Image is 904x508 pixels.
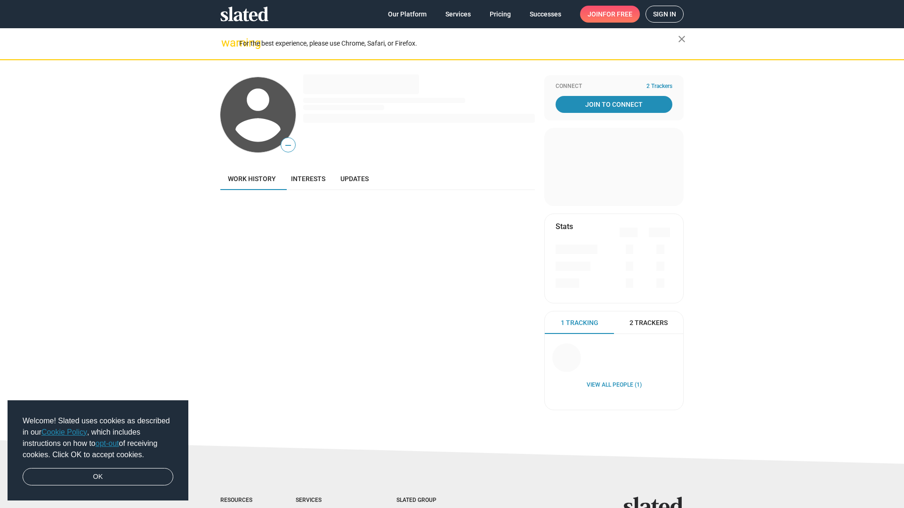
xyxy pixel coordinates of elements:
[603,6,632,23] span: for free
[646,83,672,90] span: 2 Trackers
[220,497,258,504] div: Resources
[556,222,573,231] mat-card-title: Stats
[676,33,687,45] mat-icon: close
[96,439,119,447] a: opt-out
[490,6,511,23] span: Pricing
[220,167,283,190] a: Work history
[41,428,87,436] a: Cookie Policy
[588,6,632,23] span: Join
[561,318,598,327] span: 1 Tracking
[23,415,173,460] span: Welcome! Slated uses cookies as described in our , which includes instructions on how to of recei...
[557,96,670,113] span: Join To Connect
[587,381,642,389] a: View all People (1)
[438,6,478,23] a: Services
[522,6,569,23] a: Successes
[530,6,561,23] span: Successes
[281,139,295,151] span: —
[239,37,678,50] div: For the best experience, please use Chrome, Safari, or Firefox.
[556,83,672,90] div: Connect
[296,497,359,504] div: Services
[630,318,668,327] span: 2 Trackers
[221,37,233,48] mat-icon: warning
[580,6,640,23] a: Joinfor free
[646,6,684,23] a: Sign in
[291,175,325,183] span: Interests
[333,167,376,190] a: Updates
[23,468,173,486] a: dismiss cookie message
[340,175,369,183] span: Updates
[556,96,672,113] a: Join To Connect
[8,400,188,501] div: cookieconsent
[653,6,676,22] span: Sign in
[380,6,434,23] a: Our Platform
[283,167,333,190] a: Interests
[388,6,427,23] span: Our Platform
[482,6,518,23] a: Pricing
[445,6,471,23] span: Services
[396,497,460,504] div: Slated Group
[228,175,276,183] span: Work history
